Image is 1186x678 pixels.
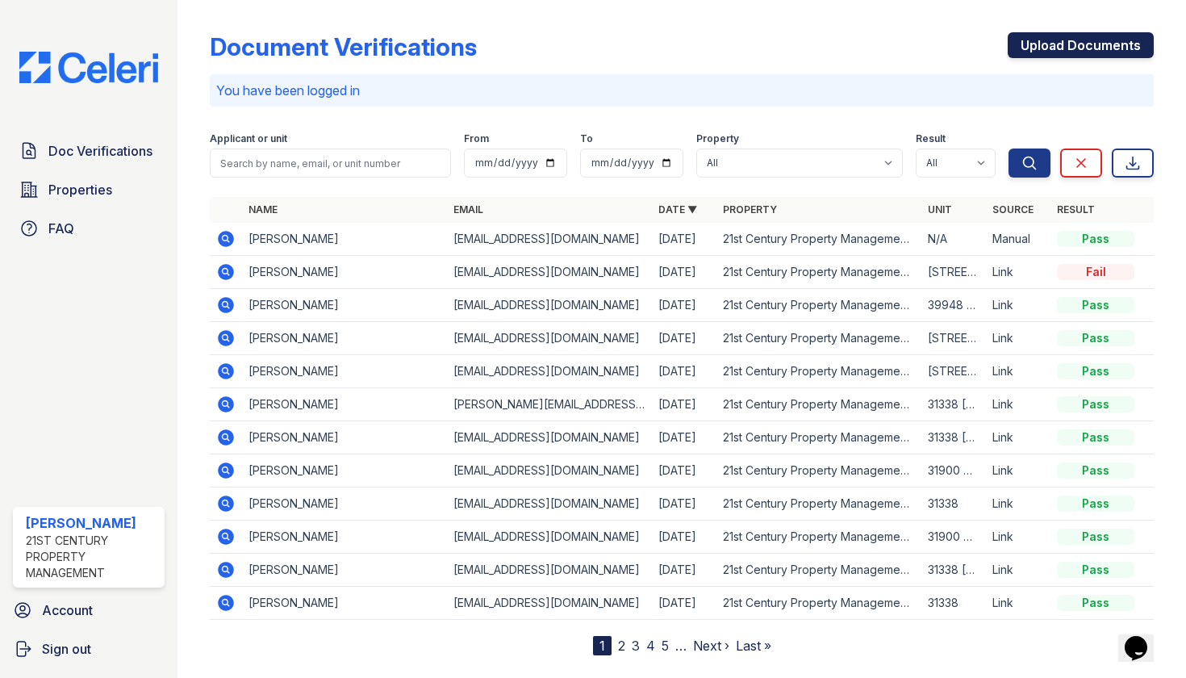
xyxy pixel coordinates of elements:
td: [DATE] [652,289,716,322]
td: Link [986,587,1050,620]
td: [PERSON_NAME][EMAIL_ADDRESS][PERSON_NAME][DOMAIN_NAME] [447,388,652,421]
a: Next › [693,638,729,654]
div: Fail [1057,264,1134,280]
td: 31900 Corte Priego [921,454,986,488]
td: [STREET_ADDRESS][PERSON_NAME] [921,322,986,355]
td: [DATE] [652,322,716,355]
td: [DATE] [652,355,716,388]
td: Link [986,388,1050,421]
td: [DATE] [652,488,716,521]
iframe: chat widget [1118,613,1170,662]
td: Link [986,289,1050,322]
td: [EMAIL_ADDRESS][DOMAIN_NAME] [447,488,652,521]
td: 31338 [PERSON_NAME] Dr [921,388,986,421]
td: [PERSON_NAME] [242,554,447,587]
a: Unit [928,203,952,216]
label: To [580,132,593,145]
td: 21st Century Property Management - JCAS [716,421,921,454]
td: 31338 [PERSON_NAME] Dr [921,421,986,454]
a: Properties [13,174,165,206]
td: [DATE] [652,521,716,554]
a: 3 [632,638,640,654]
td: 21st Century Property Management - JCAS [716,587,921,620]
td: Link [986,421,1050,454]
td: [PERSON_NAME] [242,488,447,521]
div: Document Verifications [210,32,477,61]
p: You have been logged in [216,81,1147,100]
td: [EMAIL_ADDRESS][DOMAIN_NAME] [447,223,652,256]
td: [PERSON_NAME] [242,587,447,620]
div: Pass [1057,429,1134,446]
td: [DATE] [652,587,716,620]
td: [EMAIL_ADDRESS][DOMAIN_NAME] [447,256,652,289]
td: [PERSON_NAME] [242,388,447,421]
div: Pass [1057,496,1134,512]
a: Property [723,203,777,216]
td: [EMAIL_ADDRESS][DOMAIN_NAME] [447,322,652,355]
div: 1 [593,636,612,655]
td: [PERSON_NAME] [242,355,447,388]
td: [DATE] [652,554,716,587]
td: 21st Century Property Management - JCAS [716,388,921,421]
div: 21st Century Property Management [26,533,158,581]
label: Property [696,132,739,145]
td: [DATE] [652,223,716,256]
label: From [464,132,489,145]
a: 5 [662,638,669,654]
td: 21st Century Property Management - JCAS [716,322,921,355]
td: [PERSON_NAME] [242,322,447,355]
span: FAQ [48,219,74,238]
td: 21st Century Property Management - JCAS [716,554,921,587]
td: [EMAIL_ADDRESS][DOMAIN_NAME] [447,554,652,587]
img: CE_Logo_Blue-a8612792a0a2168367f1c8372b55b34899dd931a85d93a1a3d3e32e68fde9ad4.png [6,52,171,83]
div: Pass [1057,363,1134,379]
td: Link [986,454,1050,488]
td: [EMAIL_ADDRESS][DOMAIN_NAME] [447,355,652,388]
td: 21st Century Property Management - JCAS [716,454,921,488]
span: Sign out [42,639,91,659]
td: [EMAIL_ADDRESS][DOMAIN_NAME] [447,587,652,620]
td: [EMAIL_ADDRESS][DOMAIN_NAME] [447,421,652,454]
td: 21st Century Property Management - JCAS [716,488,921,521]
a: Result [1057,203,1095,216]
td: 21st Century Property Management - JCAS [716,355,921,388]
a: FAQ [13,212,165,245]
a: Account [6,594,171,626]
label: Applicant or unit [210,132,287,145]
label: Result [916,132,946,145]
a: Source [992,203,1034,216]
td: Link [986,322,1050,355]
td: [PERSON_NAME] [242,521,447,554]
td: 31338 [PERSON_NAME] [921,554,986,587]
td: 31900 Corte Priego [921,521,986,554]
td: [PERSON_NAME] [242,454,447,488]
td: [DATE] [652,454,716,488]
a: Last » [736,638,771,654]
td: [PERSON_NAME] [242,223,447,256]
td: Manual [986,223,1050,256]
a: Sign out [6,633,171,665]
td: Link [986,355,1050,388]
span: … [675,636,687,655]
div: Pass [1057,529,1134,545]
td: [EMAIL_ADDRESS][DOMAIN_NAME] [447,289,652,322]
td: [PERSON_NAME] [242,421,447,454]
div: Pass [1057,595,1134,611]
div: Pass [1057,330,1134,346]
div: Pass [1057,297,1134,313]
td: Link [986,488,1050,521]
td: Link [986,256,1050,289]
a: Email [453,203,483,216]
td: [PERSON_NAME] [242,256,447,289]
div: Pass [1057,231,1134,247]
td: 31338 [921,587,986,620]
td: [PERSON_NAME] [242,289,447,322]
td: Link [986,521,1050,554]
td: [DATE] [652,421,716,454]
a: Doc Verifications [13,135,165,167]
td: 21st Century Property Management - JCAS [716,289,921,322]
span: Account [42,601,93,620]
td: N/A [921,223,986,256]
td: 21st Century Property Management - JCAS [716,521,921,554]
